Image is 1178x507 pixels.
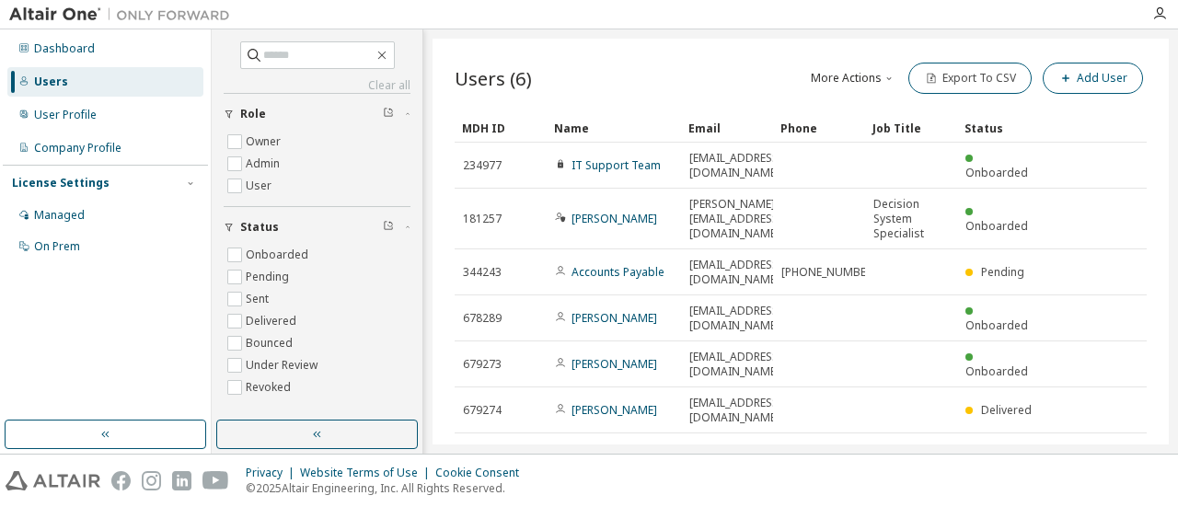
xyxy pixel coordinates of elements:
[240,220,279,235] span: Status
[34,208,85,223] div: Managed
[965,165,1028,180] span: Onboarded
[246,175,275,197] label: User
[965,363,1028,379] span: Onboarded
[981,402,1032,418] span: Delivered
[246,288,272,310] label: Sent
[463,212,502,226] span: 181257
[34,41,95,56] div: Dashboard
[246,376,294,398] label: Revoked
[246,332,296,354] label: Bounced
[12,176,110,190] div: License Settings
[689,258,782,287] span: [EMAIL_ADDRESS][DOMAIN_NAME]
[965,317,1028,333] span: Onboarded
[172,471,191,490] img: linkedin.svg
[572,356,657,372] a: [PERSON_NAME]
[689,197,782,241] span: [PERSON_NAME][EMAIL_ADDRESS][DOMAIN_NAME]
[809,63,897,94] button: More Actions
[246,153,283,175] label: Admin
[463,265,502,280] span: 344243
[224,94,410,134] button: Role
[554,113,674,143] div: Name
[872,113,950,143] div: Job Title
[455,65,532,91] span: Users (6)
[964,113,1042,143] div: Status
[572,402,657,418] a: [PERSON_NAME]
[34,141,121,156] div: Company Profile
[981,264,1024,280] span: Pending
[246,480,530,496] p: © 2025 Altair Engineering, Inc. All Rights Reserved.
[111,471,131,490] img: facebook.svg
[246,244,312,266] label: Onboarded
[9,6,239,24] img: Altair One
[873,197,949,241] span: Decision System Specialist
[202,471,229,490] img: youtube.svg
[300,466,435,480] div: Website Terms of Use
[572,264,664,280] a: Accounts Payable
[463,403,502,418] span: 679274
[572,211,657,226] a: [PERSON_NAME]
[572,310,657,326] a: [PERSON_NAME]
[781,265,876,280] span: [PHONE_NUMBER]
[6,471,100,490] img: altair_logo.svg
[689,151,782,180] span: [EMAIL_ADDRESS][DOMAIN_NAME]
[1043,63,1143,94] button: Add User
[246,466,300,480] div: Privacy
[463,158,502,173] span: 234977
[908,63,1032,94] button: Export To CSV
[224,207,410,248] button: Status
[34,239,80,254] div: On Prem
[572,157,661,173] a: IT Support Team
[435,466,530,480] div: Cookie Consent
[689,304,782,333] span: [EMAIL_ADDRESS][DOMAIN_NAME]
[383,220,394,235] span: Clear filter
[246,131,284,153] label: Owner
[246,354,321,376] label: Under Review
[689,396,782,425] span: [EMAIL_ADDRESS][DOMAIN_NAME]
[383,107,394,121] span: Clear filter
[780,113,858,143] div: Phone
[462,113,539,143] div: MDH ID
[240,107,266,121] span: Role
[688,113,766,143] div: Email
[34,75,68,89] div: Users
[463,357,502,372] span: 679273
[246,266,293,288] label: Pending
[965,218,1028,234] span: Onboarded
[463,311,502,326] span: 678289
[224,78,410,93] a: Clear all
[34,108,97,122] div: User Profile
[689,350,782,379] span: [EMAIL_ADDRESS][DOMAIN_NAME]
[142,471,161,490] img: instagram.svg
[246,310,300,332] label: Delivered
